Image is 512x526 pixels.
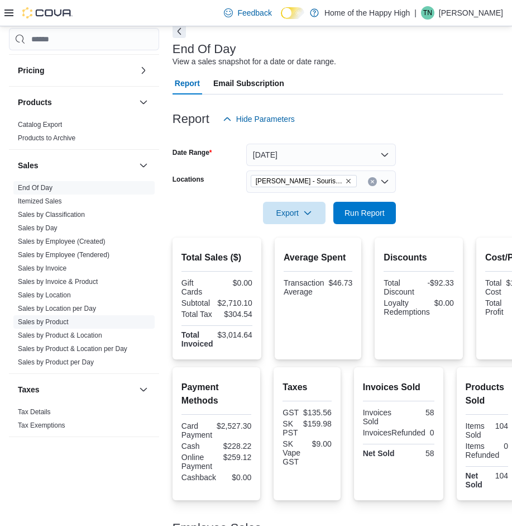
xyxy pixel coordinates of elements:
a: Catalog Export [18,121,62,129]
a: Tax Details [18,408,51,416]
span: Sales by Employee (Tendered) [18,250,109,259]
a: Sales by Location [18,291,71,299]
div: -$92.33 [421,278,454,287]
span: Sales by Invoice & Product [18,277,98,286]
h3: Products [18,97,52,108]
p: | [414,6,417,20]
a: Sales by Day [18,224,58,232]
div: $0.00 [434,298,454,307]
div: $9.00 [309,439,332,448]
span: Email Subscription [213,72,284,94]
div: Online Payment [181,453,214,471]
span: Sales by Location [18,291,71,300]
div: 0 [504,442,508,451]
label: Locations [173,175,204,184]
a: Products to Archive [18,134,75,142]
div: 104 [489,471,508,480]
a: Itemized Sales [18,197,62,205]
a: Feedback [219,2,276,24]
button: Taxes [18,384,135,395]
div: 0 [430,428,434,437]
a: Sales by Product & Location per Day [18,345,127,353]
button: Export [263,202,326,224]
div: Total Discount [384,278,417,296]
span: Sales by Product & Location [18,331,102,340]
h2: Products Sold [466,381,509,407]
button: [DATE] [246,144,396,166]
div: Tammy Neff [421,6,434,20]
div: Items Sold [466,421,485,439]
span: Sales by Classification [18,210,85,219]
span: Estevan - Souris Avenue - Fire & Flower [251,175,357,187]
strong: Net Sold [363,449,395,458]
div: GST [283,408,299,417]
span: Tax Exemptions [18,421,65,430]
span: Export [270,202,319,224]
h2: Discounts [384,251,454,264]
span: Sales by Day [18,224,58,233]
button: Remove Estevan - Souris Avenue - Fire & Flower from selection in this group [345,178,352,184]
div: Total Profit [485,298,508,316]
span: Sales by Product & Location per Day [18,344,127,353]
button: Sales [18,160,135,171]
div: $228.22 [219,442,252,451]
div: Card Payment [181,421,212,439]
a: Sales by Employee (Created) [18,238,106,245]
a: Sales by Employee (Tendered) [18,251,109,259]
a: Tax Exemptions [18,421,65,429]
strong: Net Sold [466,471,482,489]
div: Invoices Sold [363,408,396,426]
div: 58 [401,449,434,458]
strong: Total Invoiced [181,330,213,348]
div: 104 [489,421,508,430]
span: Run Report [344,207,385,219]
a: Sales by Invoice [18,264,66,272]
span: Sales by Product [18,318,69,326]
h3: End Of Day [173,42,236,56]
span: Dark Mode [281,19,281,20]
div: Items Refunded [466,442,500,459]
div: Cashback [181,473,216,482]
div: $159.98 [303,419,332,428]
span: [PERSON_NAME] - Souris Avenue - Fire & Flower [256,176,343,187]
span: Sales by Product per Day [18,358,94,367]
span: Itemized Sales [18,197,62,206]
span: Sales by Employee (Created) [18,237,106,246]
div: Taxes [9,405,159,437]
button: Clear input [368,177,377,186]
button: Pricing [137,64,150,77]
button: Next [173,25,186,38]
h2: Invoices Sold [363,381,434,394]
div: $259.12 [219,453,252,462]
div: Gift Cards [181,278,215,296]
h3: Taxes [18,384,40,395]
button: Products [137,96,150,109]
a: Sales by Classification [18,211,85,219]
div: InvoicesRefunded [363,428,425,437]
div: Sales [9,181,159,373]
span: Sales by Invoice [18,264,66,273]
span: TN [423,6,432,20]
span: End Of Day [18,183,52,192]
div: Transaction Average [284,278,324,296]
div: Loyalty Redemptions [384,298,430,316]
div: $46.73 [329,278,353,287]
div: Products [9,118,159,149]
div: 58 [401,408,434,417]
div: $3,014.64 [218,330,252,339]
div: $0.00 [221,473,251,482]
h2: Taxes [283,381,331,394]
h3: Sales [18,160,39,171]
img: Cova [22,7,73,18]
a: Sales by Location per Day [18,305,96,312]
input: Dark Mode [281,7,304,19]
button: Pricing [18,65,135,76]
a: Sales by Product [18,318,69,326]
p: [PERSON_NAME] [439,6,503,20]
span: Catalog Export [18,120,62,129]
a: Sales by Invoice & Product [18,278,98,286]
div: Total Cost [485,278,502,296]
button: Taxes [137,383,150,396]
h3: Report [173,112,209,126]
